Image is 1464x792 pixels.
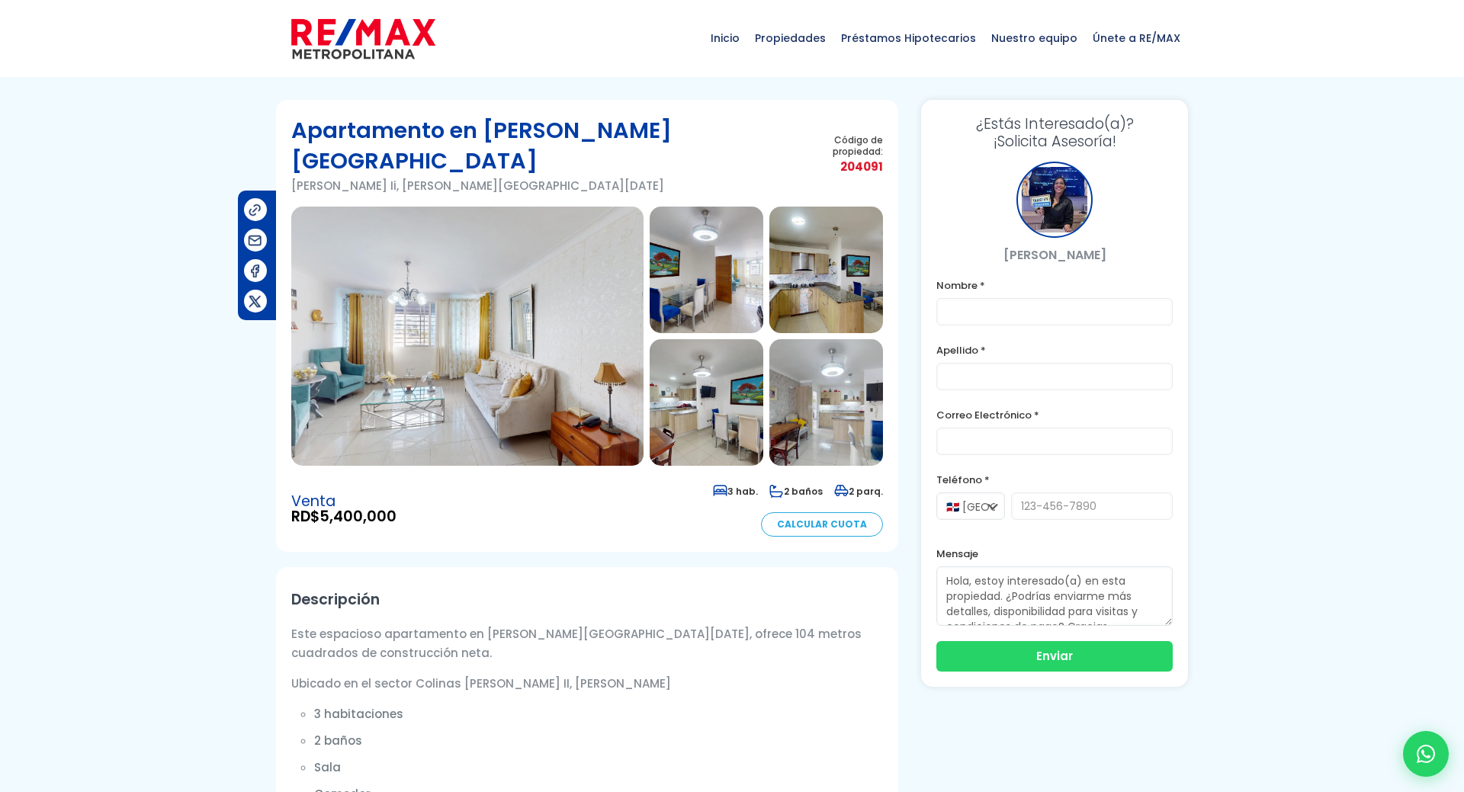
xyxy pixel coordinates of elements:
span: Nuestro equipo [984,15,1085,61]
span: 5,400,000 [319,506,396,527]
h2: Descripción [291,582,883,617]
span: Venta [291,494,396,509]
label: Nombre * [936,276,1173,295]
li: 2 baños [314,731,883,750]
span: Código de propiedad: [801,134,883,157]
h1: Apartamento en [PERSON_NAME][GEOGRAPHIC_DATA] [291,115,801,176]
img: Apartamento en Colinas Del Arroyo Ii [769,207,883,333]
li: Sala [314,758,883,777]
p: Ubicado en el sector Colinas [PERSON_NAME] II, [PERSON_NAME] [291,674,883,693]
img: Compartir [247,263,263,279]
span: Préstamos Hipotecarios [833,15,984,61]
span: Inicio [703,15,747,61]
label: Mensaje [936,544,1173,563]
span: 2 baños [769,485,823,498]
label: Correo Electrónico * [936,406,1173,425]
div: PATRICIA LEYBA [1016,162,1093,238]
span: 204091 [801,157,883,176]
p: [PERSON_NAME] Ii, [PERSON_NAME][GEOGRAPHIC_DATA][DATE] [291,176,801,195]
p: [PERSON_NAME] [936,245,1173,265]
img: Apartamento en Colinas Del Arroyo Ii [769,339,883,466]
img: Compartir [247,232,263,249]
span: RD$ [291,509,396,524]
label: Teléfono * [936,470,1173,489]
img: Compartir [247,293,263,309]
span: 3 hab. [713,485,758,498]
p: Este espacioso apartamento en [PERSON_NAME][GEOGRAPHIC_DATA][DATE], ofrece 104 metros cuadrados d... [291,624,883,662]
h3: ¡Solicita Asesoría! [936,115,1173,150]
span: Únete a RE/MAX [1085,15,1188,61]
span: Propiedades [747,15,833,61]
img: Apartamento en Colinas Del Arroyo Ii [650,339,763,466]
textarea: Hola, estoy interesado(a) en esta propiedad. ¿Podrías enviarme más detalles, disponibilidad para ... [936,566,1173,626]
img: Compartir [247,202,263,218]
img: Apartamento en Colinas Del Arroyo Ii [650,207,763,333]
input: 123-456-7890 [1011,492,1173,520]
button: Enviar [936,641,1173,672]
li: 3 habitaciones [314,704,883,723]
span: 2 parq. [834,485,883,498]
a: Calcular Cuota [761,512,883,537]
img: Apartamento en Colinas Del Arroyo Ii [291,207,644,466]
label: Apellido * [936,341,1173,360]
span: ¿Estás Interesado(a)? [936,115,1173,133]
